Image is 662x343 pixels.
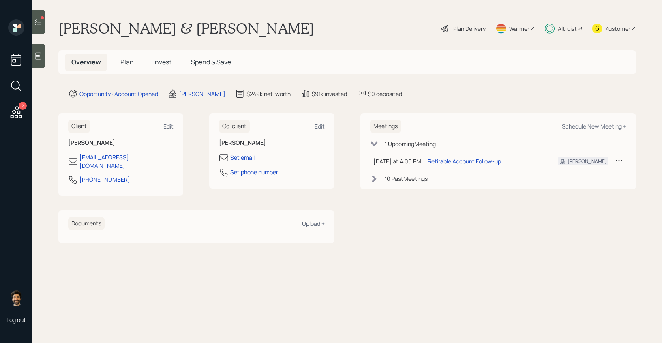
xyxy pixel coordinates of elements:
h6: [PERSON_NAME] [219,139,324,146]
h6: Meetings [370,120,401,133]
div: 1 Upcoming Meeting [385,139,436,148]
div: Log out [6,316,26,324]
div: Warmer [509,24,529,33]
div: [PHONE_NUMBER] [79,175,130,184]
div: Opportunity · Account Opened [79,90,158,98]
h6: Client [68,120,90,133]
div: 10 Past Meeting s [385,174,428,183]
div: Edit [315,122,325,130]
div: Schedule New Meeting + [562,122,626,130]
div: [DATE] at 4:00 PM [373,157,421,165]
div: Kustomer [605,24,630,33]
div: Set email [230,153,255,162]
h6: [PERSON_NAME] [68,139,174,146]
span: Spend & Save [191,58,231,66]
div: [PERSON_NAME] [568,158,607,165]
div: Edit [163,122,174,130]
span: Plan [120,58,134,66]
div: $0 deposited [368,90,402,98]
div: [PERSON_NAME] [179,90,225,98]
div: Altruist [558,24,577,33]
div: Plan Delivery [453,24,486,33]
div: [EMAIL_ADDRESS][DOMAIN_NAME] [79,153,174,170]
div: 2 [19,102,27,110]
div: Set phone number [230,168,278,176]
span: Overview [71,58,101,66]
div: Retirable Account Follow-up [428,157,501,165]
h1: [PERSON_NAME] & [PERSON_NAME] [58,19,314,37]
div: Upload + [302,220,325,227]
div: $91k invested [312,90,347,98]
div: $249k net-worth [246,90,291,98]
h6: Documents [68,217,105,230]
h6: Co-client [219,120,250,133]
span: Invest [153,58,171,66]
img: eric-schwartz-headshot.png [8,290,24,306]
